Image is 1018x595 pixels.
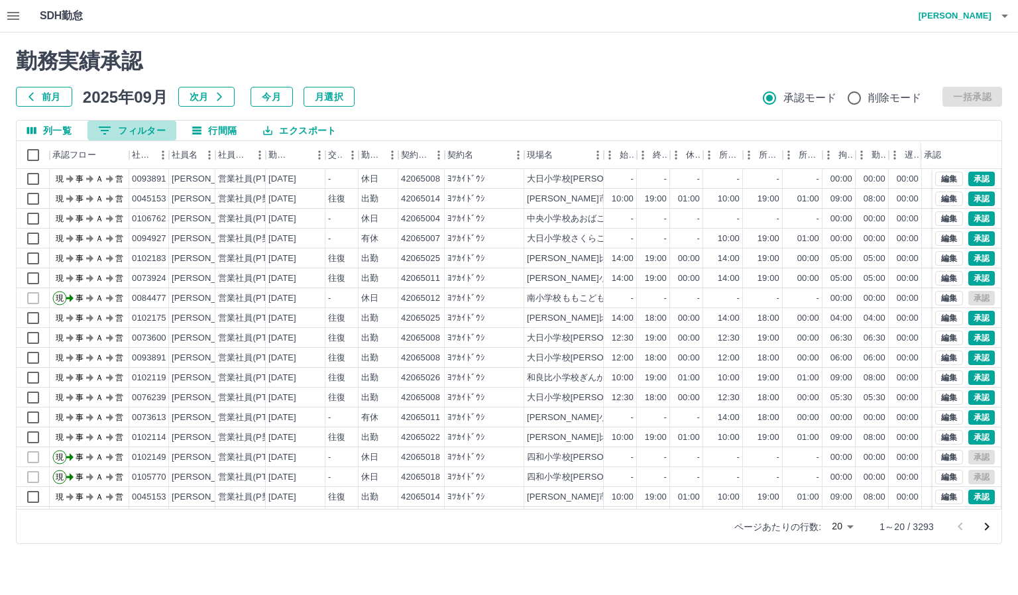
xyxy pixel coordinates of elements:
[718,332,740,345] div: 12:30
[132,193,166,205] div: 0045153
[872,141,886,169] div: 勤務
[328,141,343,169] div: 交通費
[115,174,123,184] text: 営
[95,174,103,184] text: Ａ
[132,233,166,245] div: 0094927
[527,213,649,225] div: 中央小学校あおばこどもルーム
[328,193,345,205] div: 往復
[401,272,440,285] div: 42065011
[447,213,485,225] div: ﾖﾂｶｲﾄﾞｳｼ
[897,213,919,225] div: 00:00
[968,211,995,226] button: 承認
[868,90,922,106] span: 削除モード
[737,213,740,225] div: -
[678,193,700,205] div: 01:00
[588,145,608,165] button: メニュー
[968,390,995,405] button: 承認
[935,390,963,405] button: 編集
[783,90,837,106] span: 承認モード
[612,193,634,205] div: 10:00
[758,272,779,285] div: 19:00
[968,251,995,266] button: 承認
[678,312,700,325] div: 00:00
[935,370,963,385] button: 編集
[645,272,667,285] div: 19:00
[215,141,266,169] div: 社員区分
[897,312,919,325] div: 00:00
[935,311,963,325] button: 編集
[897,272,919,285] div: 00:00
[361,173,378,186] div: 休日
[758,312,779,325] div: 18:00
[697,292,700,305] div: -
[864,252,885,265] div: 05:00
[447,272,485,285] div: ﾖﾂｶｲﾄﾞｳｼ
[864,272,885,285] div: 05:00
[718,233,740,245] div: 10:00
[76,333,84,343] text: 事
[897,332,919,345] div: 00:00
[830,312,852,325] div: 04:00
[718,193,740,205] div: 10:00
[132,272,166,285] div: 0073924
[172,272,244,285] div: [PERSON_NAME]
[897,173,919,186] div: 00:00
[361,272,378,285] div: 出勤
[670,141,703,169] div: 休憩
[686,141,701,169] div: 休憩
[645,332,667,345] div: 19:00
[864,332,885,345] div: 06:30
[268,292,296,305] div: [DATE]
[328,312,345,325] div: 往復
[968,311,995,325] button: 承認
[830,173,852,186] div: 00:00
[447,193,485,205] div: ﾖﾂｶｲﾄﾞｳｼ
[935,251,963,266] button: 編集
[935,271,963,286] button: 編集
[328,332,345,345] div: 往復
[935,172,963,186] button: 編集
[637,141,670,169] div: 終業
[527,332,695,345] div: 大日小学校[PERSON_NAME]こどもルーム
[268,272,296,285] div: [DATE]
[758,193,779,205] div: 19:00
[664,233,667,245] div: -
[115,234,123,243] text: 営
[968,351,995,365] button: 承認
[304,87,355,107] button: 月選択
[645,312,667,325] div: 18:00
[56,234,64,243] text: 現
[864,292,885,305] div: 00:00
[268,213,296,225] div: [DATE]
[172,141,198,169] div: 社員名
[76,214,84,223] text: 事
[172,252,244,265] div: [PERSON_NAME]
[398,141,445,169] div: 契約コード
[199,145,219,165] button: メニュー
[361,233,378,245] div: 有休
[95,214,103,223] text: Ａ
[95,234,103,243] text: Ａ
[153,145,173,165] button: メニュー
[864,213,885,225] div: 00:00
[115,214,123,223] text: 営
[799,141,820,169] div: 所定休憩
[115,194,123,203] text: 営
[678,272,700,285] div: 00:00
[527,252,721,265] div: [PERSON_NAME]比小学校たいようこどもルーム
[797,332,819,345] div: 00:00
[218,312,288,325] div: 営業社員(PT契約)
[172,173,244,186] div: [PERSON_NAME]
[737,173,740,186] div: -
[508,145,528,165] button: メニュー
[830,332,852,345] div: 06:30
[921,141,990,169] div: 承認
[797,193,819,205] div: 01:00
[664,173,667,186] div: -
[172,292,244,305] div: [PERSON_NAME]
[76,254,84,263] text: 事
[612,252,634,265] div: 14:00
[132,292,166,305] div: 0084477
[218,233,282,245] div: 営業社員(P契約)
[56,274,64,283] text: 現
